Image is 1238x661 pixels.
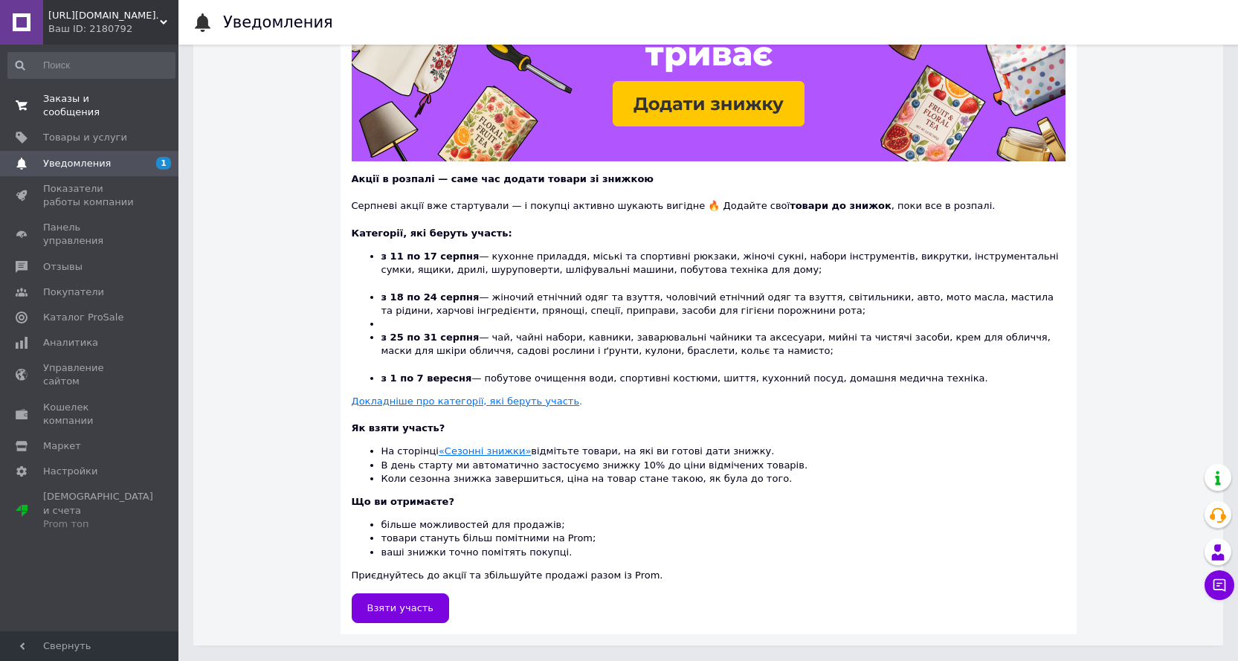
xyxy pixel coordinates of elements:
[352,396,583,407] a: Докладніше про категорії, які беруть участь.
[381,546,1065,559] li: ваші знижки точно помітять покупці.
[381,332,480,343] b: з 25 по 31 серпня
[381,532,1065,545] li: товари стануть більш помітними на Prom;
[381,291,1065,317] li: — жіночий етнічний одяг та взуття, чоловічий етнічний одяг та взуття, світильники, авто, мото мас...
[352,228,512,239] b: Категорії, які беруть участь:
[43,311,123,324] span: Каталог ProSale
[790,200,892,211] b: товари до знижок
[43,361,138,388] span: Управление сайтом
[48,9,160,22] span: http://oltomcompany.com.ua.
[48,22,178,36] div: Ваш ID: 2180792
[43,439,81,453] span: Маркет
[381,250,1065,291] li: — кухонне приладдя, міські та спортивні рюкзаки, жіночі сукні, набори інструментів, викрутки, інс...
[381,331,1065,372] li: — чай, чайні набори, кавники, заварювальні чайники та аксесуари, мийні та чистячі засоби, крем дл...
[43,490,153,531] span: [DEMOGRAPHIC_DATA] и счета
[43,157,111,170] span: Уведомления
[43,221,138,248] span: Панель управления
[439,445,531,457] a: «Сезонні знижки»
[43,182,138,209] span: Показатели работы компании
[381,291,480,303] b: з 18 по 24 серпня
[352,496,454,507] b: Що ви отримаєте?
[381,372,1065,385] li: — побутове очищення води, спортивні костюми, шиття, кухонний посуд, домашня медична техніка.
[381,472,1065,486] li: Коли сезонна знижка завершиться, ціна на товар стане такою, як була до того.
[43,92,138,119] span: Заказы и сообщения
[381,373,472,384] b: з 1 по 7 вересня
[381,459,1065,472] li: В день старту ми автоматично застосуємо знижку 10% до ціни відмічених товарів.
[43,465,97,478] span: Настройки
[43,260,83,274] span: Отзывы
[367,602,434,613] span: Взяти участь
[1205,570,1234,600] button: Чат с покупателем
[352,422,445,433] b: Як взяти участь?
[352,186,1065,213] div: Серпневі акції вже стартували — і покупці активно шукають вигідне 🔥 Додайте свої , поки все в роз...
[352,495,1065,582] div: Приєднуйтесь до акції та збільшуйте продажі разом із Prom.
[381,251,480,262] b: з 11 по 17 серпня
[223,13,333,31] h1: Уведомления
[381,518,1065,532] li: більше можливостей для продажів;
[43,131,127,144] span: Товары и услуги
[43,401,138,428] span: Кошелек компании
[352,173,654,184] b: Акції в розпалі — саме час додати товари зі знижкою
[156,157,171,170] span: 1
[43,286,104,299] span: Покупатели
[381,445,1065,458] li: На сторінці відмітьте товари, на які ви готові дати знижку.
[7,52,175,79] input: Поиск
[43,336,98,349] span: Аналитика
[352,593,450,623] a: Взяти участь
[352,396,580,407] u: Докладніше про категорії, які беруть участь
[43,517,153,531] div: Prom топ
